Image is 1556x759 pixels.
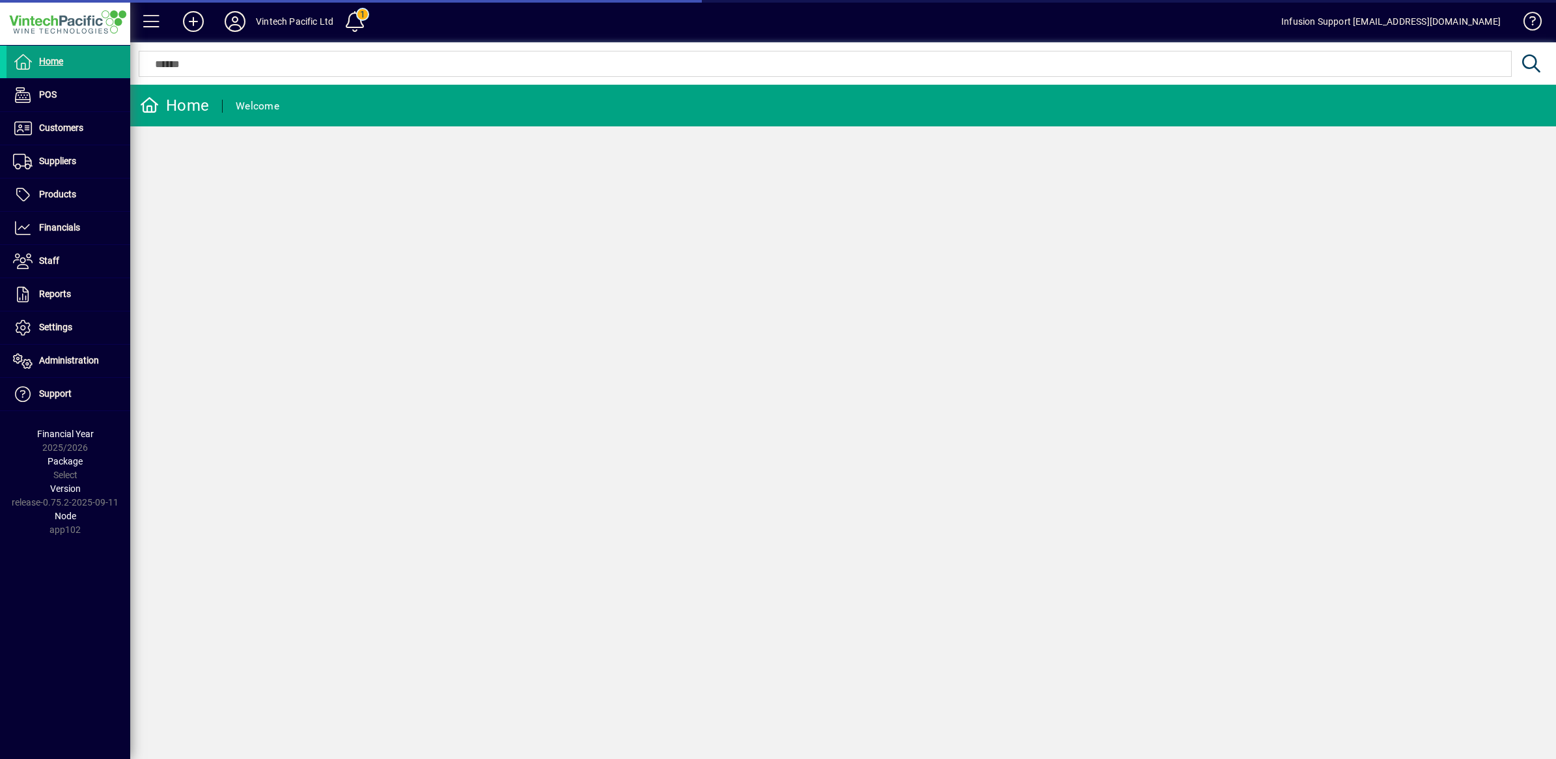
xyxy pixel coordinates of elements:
button: Add [173,10,214,33]
a: Products [7,179,130,211]
span: Financials [39,222,80,233]
div: Infusion Support [EMAIL_ADDRESS][DOMAIN_NAME] [1281,11,1501,32]
div: Vintech Pacific Ltd [256,11,333,32]
a: Support [7,378,130,410]
span: Home [39,56,63,66]
span: Settings [39,322,72,332]
span: Suppliers [39,156,76,166]
div: Home [140,95,209,116]
span: POS [39,89,57,100]
a: Settings [7,311,130,344]
a: Knowledge Base [1514,3,1540,45]
button: Profile [214,10,256,33]
span: Staff [39,255,59,266]
span: Support [39,388,72,399]
a: POS [7,79,130,111]
a: Customers [7,112,130,145]
div: Welcome [236,96,279,117]
a: Suppliers [7,145,130,178]
a: Staff [7,245,130,278]
a: Financials [7,212,130,244]
span: Version [50,483,81,494]
span: Administration [39,355,99,365]
a: Reports [7,278,130,311]
span: Financial Year [37,429,94,439]
span: Reports [39,289,71,299]
span: Package [48,456,83,466]
span: Customers [39,122,83,133]
span: Products [39,189,76,199]
a: Administration [7,345,130,377]
span: Node [55,511,76,521]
